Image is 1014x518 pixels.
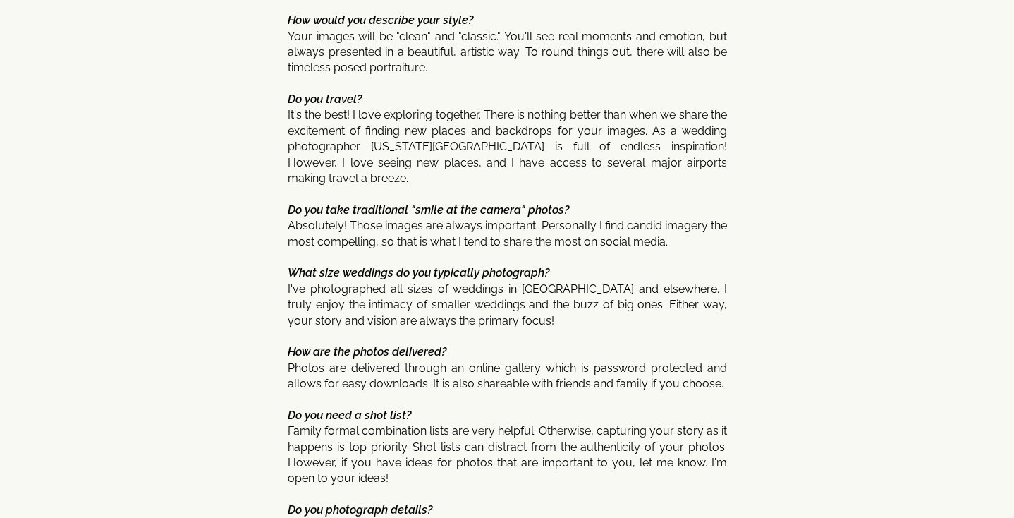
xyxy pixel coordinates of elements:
[288,503,432,517] i: Do you photograph details?
[288,409,411,422] i: Do you need a shot list?
[288,203,569,217] i: Do you take traditional "smile at the camera" photos?
[288,345,446,359] i: How are the photos delivered?
[288,13,473,27] b: How would you describe your style?
[288,266,549,279] i: What size weddings do you typically photograph?
[288,92,362,106] i: Do you travel?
